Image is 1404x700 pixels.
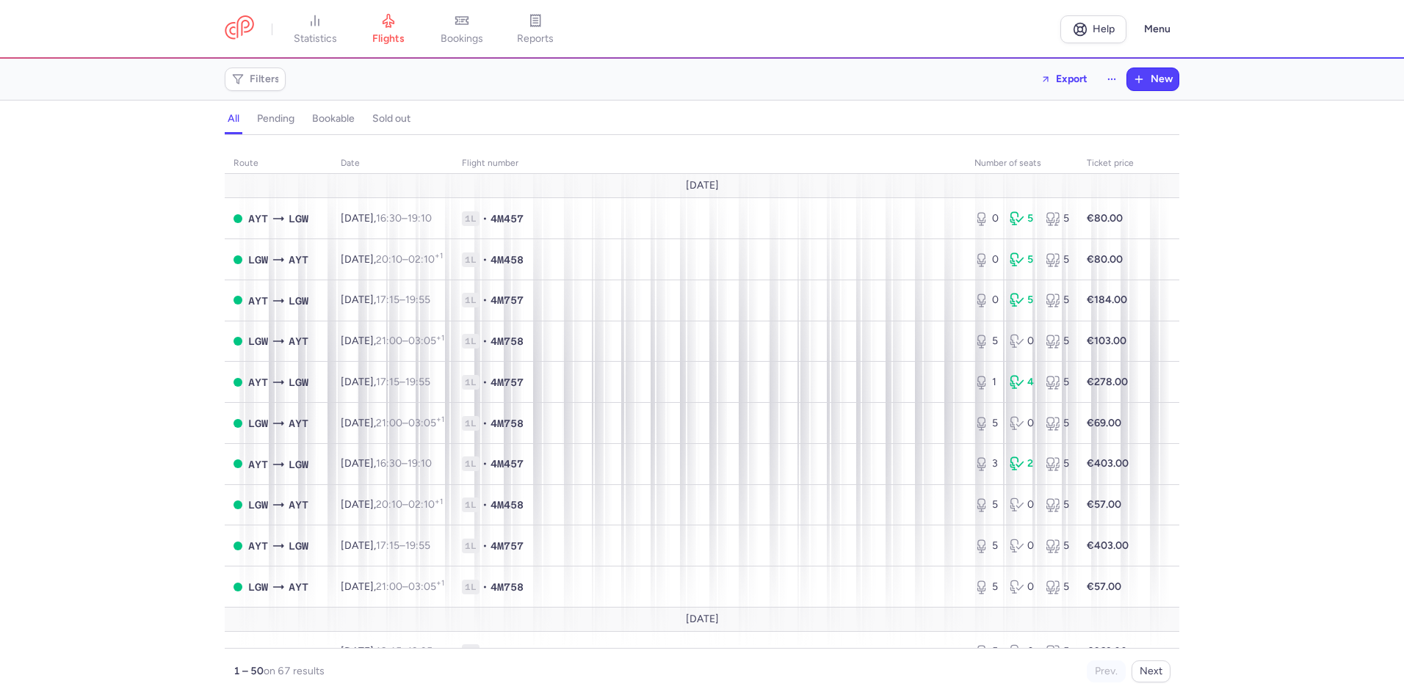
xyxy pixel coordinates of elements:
div: 5 [1046,252,1069,267]
span: reports [517,32,554,45]
span: 1L [462,293,480,307]
th: number of seats [966,153,1078,175]
span: [DATE], [341,294,430,306]
span: 1L [462,539,480,553]
div: 0 [1010,644,1033,659]
span: on 67 results [264,665,325,677]
span: • [482,293,488,307]
span: 4M457 [491,456,524,471]
span: 4M758 [491,580,524,594]
strong: €184.00 [1087,294,1127,306]
span: LGW [289,211,308,227]
div: 5 [1010,252,1033,267]
span: 4M757 [491,375,524,390]
span: – [376,253,443,266]
span: – [376,417,444,429]
span: LGW [248,415,268,431]
span: [DATE], [341,580,444,593]
strong: €403.00 [1087,457,1129,470]
span: AYT [248,644,268,660]
span: • [482,334,488,349]
span: 1L [462,580,480,594]
th: Ticket price [1078,153,1143,175]
button: Menu [1135,15,1179,43]
div: 5 [974,334,998,349]
strong: 1 – 50 [234,665,264,677]
span: – [376,294,430,306]
div: 3 [974,456,998,471]
a: bookings [425,13,499,45]
time: 16:30 [376,457,402,470]
span: 1L [462,334,480,349]
span: bookings [441,32,483,45]
span: 1L [462,375,480,390]
span: • [482,456,488,471]
span: 4M758 [491,416,524,431]
span: [DATE], [341,498,443,511]
div: 5 [1010,293,1033,307]
div: 5 [974,580,998,594]
span: LGW [248,333,268,349]
span: – [376,212,432,225]
div: 5 [1046,539,1069,553]
sup: +1 [436,415,444,424]
div: 0 [974,211,998,226]
span: LGW [248,497,268,513]
th: route [225,153,332,175]
a: CitizenPlane red outlined logo [225,15,254,43]
span: AYT [248,538,268,554]
span: 1L [462,211,480,226]
time: 03:05 [408,580,444,593]
span: – [376,376,430,388]
button: Next [1132,660,1170,682]
span: flights [372,32,405,45]
span: AYT [289,333,308,349]
div: 5 [1046,375,1069,390]
button: Prev. [1087,660,1126,682]
span: 4M757 [491,539,524,553]
span: AYT [289,415,308,431]
span: LGW [289,374,308,390]
span: LGW [289,538,308,554]
span: 1L [462,456,480,471]
span: – [376,457,432,470]
time: 02:10 [408,498,443,511]
span: Export [1056,73,1088,84]
a: statistics [278,13,352,45]
div: 5 [1046,211,1069,226]
div: 5 [974,539,998,553]
h4: bookable [312,112,355,125]
span: [DATE] [686,613,719,625]
span: 1L [462,644,480,659]
span: 1L [462,497,480,512]
a: flights [352,13,425,45]
time: 19:10 [408,457,432,470]
div: 0 [1010,416,1033,431]
span: LGW [289,644,308,660]
span: LGW [289,293,308,309]
time: 20:10 [376,498,402,511]
div: 0 [1010,539,1033,553]
span: 1L [462,416,480,431]
span: • [482,211,488,226]
strong: €69.00 [1087,417,1121,429]
span: 4M757 [491,293,524,307]
sup: +1 [435,497,443,506]
span: LGW [248,579,268,595]
h4: sold out [372,112,410,125]
sup: +1 [436,578,444,588]
span: AYT [248,374,268,390]
div: 5 [1046,497,1069,512]
strong: €57.00 [1087,498,1121,511]
span: [DATE], [341,457,432,470]
time: 20:10 [376,253,402,266]
time: 16:30 [376,212,402,225]
strong: €80.00 [1087,212,1123,225]
strong: €57.00 [1087,580,1121,593]
div: 5 [974,644,998,659]
sup: +1 [436,333,444,343]
span: – [376,645,433,657]
span: statistics [294,32,337,45]
div: 5 [1046,293,1069,307]
span: 4M457 [491,211,524,226]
